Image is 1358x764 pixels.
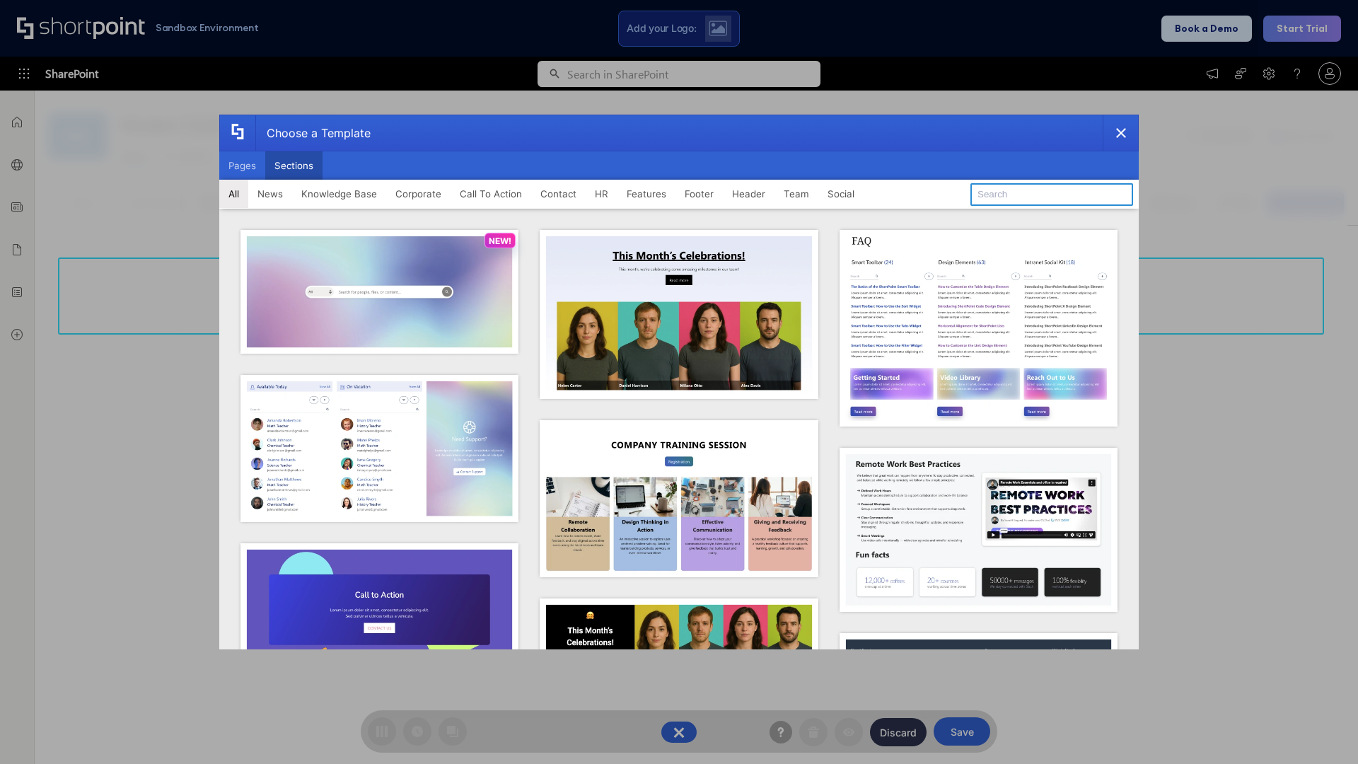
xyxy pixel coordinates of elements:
[292,180,386,208] button: Knowledge Base
[617,180,675,208] button: Features
[1287,696,1358,764] iframe: Chat Widget
[248,180,292,208] button: News
[265,151,323,180] button: Sections
[970,183,1133,206] input: Search
[451,180,531,208] button: Call To Action
[219,180,248,208] button: All
[386,180,451,208] button: Corporate
[723,180,774,208] button: Header
[219,151,265,180] button: Pages
[675,180,723,208] button: Footer
[489,236,511,246] p: NEW!
[219,115,1139,649] div: template selector
[774,180,818,208] button: Team
[255,115,371,151] div: Choose a Template
[586,180,617,208] button: HR
[818,180,864,208] button: Social
[531,180,586,208] button: Contact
